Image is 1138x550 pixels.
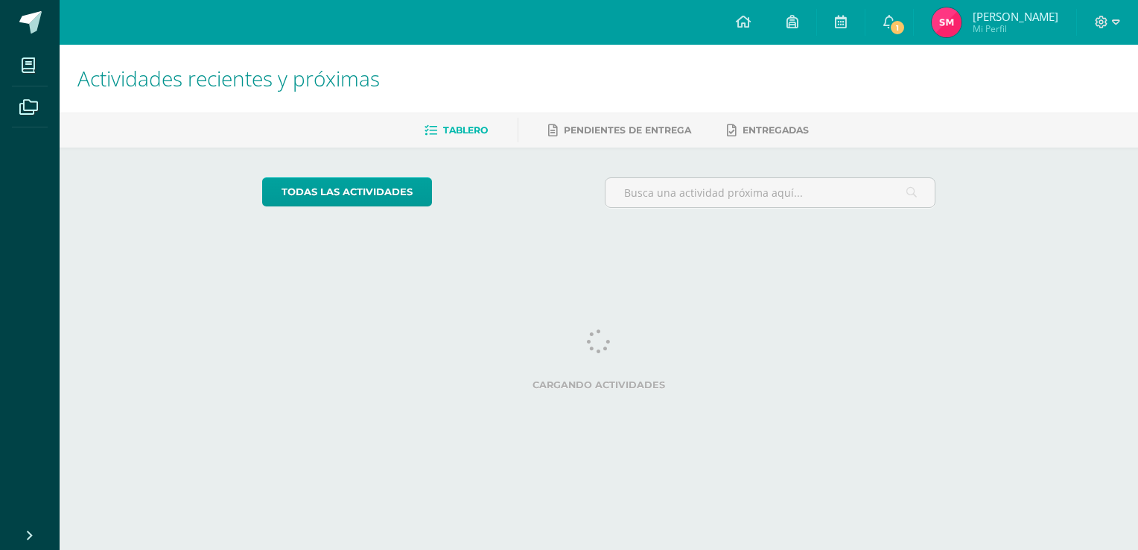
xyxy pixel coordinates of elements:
[262,177,432,206] a: todas las Actividades
[727,118,809,142] a: Entregadas
[77,64,380,92] span: Actividades recientes y próximas
[973,22,1058,35] span: Mi Perfil
[548,118,691,142] a: Pendientes de entrega
[262,379,936,391] label: Cargando actividades
[564,124,691,136] span: Pendientes de entrega
[743,124,809,136] span: Entregadas
[889,19,906,36] span: 1
[443,124,488,136] span: Tablero
[425,118,488,142] a: Tablero
[932,7,961,37] img: c7d2b792de1443581096360968678093.png
[973,9,1058,24] span: [PERSON_NAME]
[605,178,935,207] input: Busca una actividad próxima aquí...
